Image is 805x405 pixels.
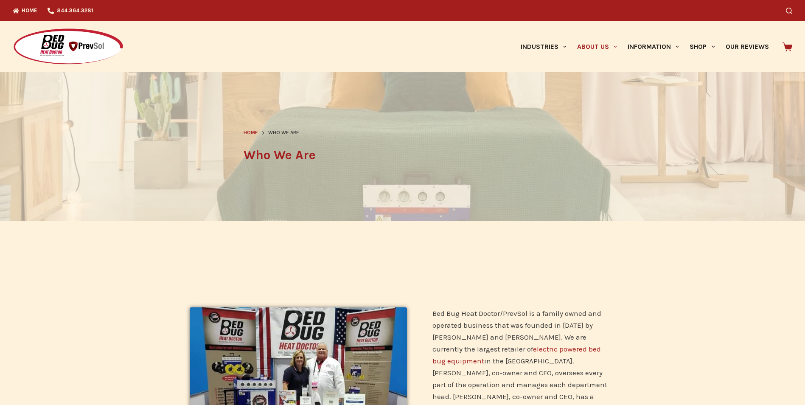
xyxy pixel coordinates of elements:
[244,129,258,137] a: Home
[244,129,258,135] span: Home
[515,21,774,72] nav: Primary
[572,21,622,72] a: About Us
[268,129,299,137] span: Who We Are
[515,21,572,72] a: Industries
[244,146,562,165] h1: Who We Are
[720,21,774,72] a: Our Reviews
[684,21,720,72] a: Shop
[13,28,124,66] img: Prevsol/Bed Bug Heat Doctor
[623,21,684,72] a: Information
[786,8,792,14] button: Search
